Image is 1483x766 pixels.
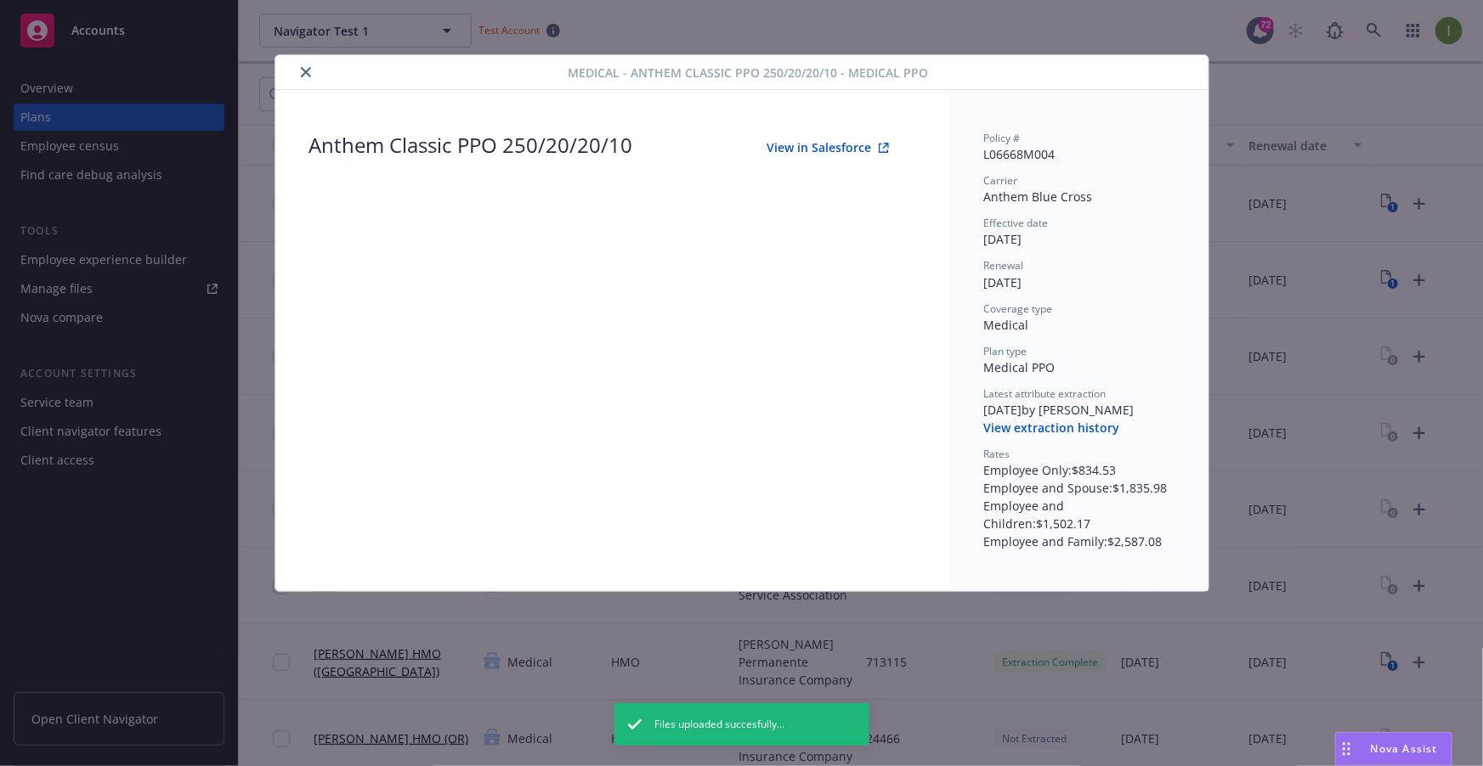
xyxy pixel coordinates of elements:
span: Latest attribute extraction [984,386,1107,401]
div: Employee Only : $834.53 [984,461,1175,479]
div: Employee and Spouse : $1,835.98 [984,479,1175,497]
button: View extraction history [984,420,1120,437]
div: Medical [984,316,1175,334]
span: Effective date [984,216,1049,230]
span: Plan type [984,344,1027,358]
span: Carrier [984,173,1018,188]
div: Employee and Children : $1,502.17 [984,497,1175,532]
span: Nova Assist [1371,741,1438,756]
div: Anthem Blue Cross [984,188,1175,206]
button: View in Salesforce [740,131,916,165]
div: [DATE] [984,230,1175,248]
div: Anthem Classic PPO 250/20/20/10 [309,131,633,165]
span: Renewal [984,258,1024,273]
div: L06668M004 [984,145,1175,163]
div: [DATE] [984,273,1175,291]
div: Employee and Family : $2,587.08 [984,532,1175,550]
span: Policy # [984,131,1021,145]
span: Rates [984,447,1010,461]
span: Files uploaded succesfully... [655,717,785,732]
span: Coverage type [984,301,1053,316]
div: Drag to move [1336,733,1357,765]
button: Nova Assist [1335,732,1452,766]
div: Medical PPO [984,358,1175,376]
span: Medical - Anthem Classic PPO 250/20/20/10 - Medical PPO [569,64,929,82]
button: close [296,62,316,82]
div: [DATE] by [PERSON_NAME] [984,401,1175,419]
